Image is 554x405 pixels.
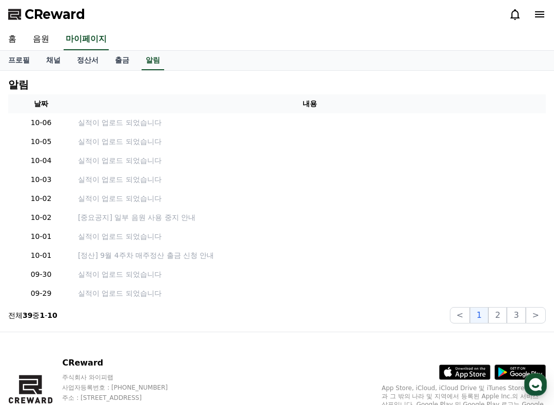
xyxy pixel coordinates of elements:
[23,311,32,319] strong: 39
[12,250,70,261] p: 10-01
[8,79,29,90] h4: 알림
[453,392,466,400] span: 설정
[12,136,70,147] p: 10-05
[78,231,542,242] a: 실적이 업로드 되었습니다
[3,376,186,402] a: 홈
[78,250,542,261] a: [정산] 9월 4주차 매주정산 출금 신청 안내
[78,288,542,299] a: 실적이 업로드 되었습니다
[78,174,542,185] a: 실적이 업로드 되었습니다
[186,376,368,402] a: 대화
[62,357,187,369] p: CReward
[78,212,542,223] a: [중요공지] 일부 음원 사용 중지 안내
[12,231,70,242] p: 10-01
[470,307,488,323] button: 1
[78,136,542,147] a: 실적이 업로드 되었습니다
[78,269,542,280] a: 실적이 업로드 되었습니다
[12,174,70,185] p: 10-03
[8,6,85,23] a: CReward
[270,392,284,401] span: 대화
[12,269,70,280] p: 09-30
[69,51,107,70] a: 정산서
[64,29,109,50] a: 마이페이지
[8,310,57,320] p: 전체 중 -
[62,383,187,392] p: 사업자등록번호 : [PHONE_NUMBER]
[488,307,507,323] button: 2
[39,311,45,319] strong: 1
[450,307,470,323] button: <
[47,311,57,319] strong: 10
[368,376,551,402] a: 설정
[12,193,70,204] p: 10-02
[91,392,98,400] span: 홈
[142,51,164,70] a: 알림
[38,51,69,70] a: 채널
[8,94,74,113] th: 날짜
[507,307,525,323] button: 3
[12,155,70,166] p: 10-04
[62,394,187,402] p: 주소 : [STREET_ADDRESS]
[78,155,542,166] a: 실적이 업로드 되었습니다
[107,51,137,70] a: 출금
[78,117,542,128] a: 실적이 업로드 되었습니다
[12,212,70,223] p: 10-02
[78,193,542,204] a: 실적이 업로드 되었습니다
[12,117,70,128] p: 10-06
[74,94,546,113] th: 내용
[62,373,187,381] p: 주식회사 와이피랩
[25,29,57,50] a: 음원
[25,6,85,23] span: CReward
[12,288,70,299] p: 09-29
[526,307,546,323] button: >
